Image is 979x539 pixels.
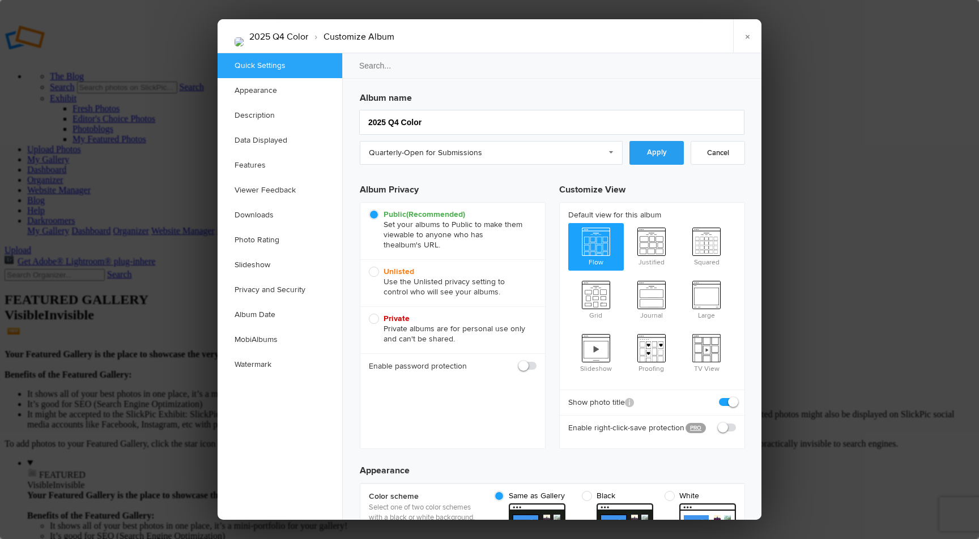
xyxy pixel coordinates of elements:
span: Justified [624,223,679,268]
a: Photo Rating [218,228,342,253]
span: Set your albums to Public to make them viewable to anyone who has the [369,209,531,250]
span: TV View [679,330,734,375]
b: Show photo title [568,397,634,408]
a: Quarterly-Open for Submissions [360,141,623,165]
a: Apply [629,141,684,165]
i: (Recommended) [406,209,465,219]
span: White [665,491,730,501]
span: Use the Unlisted privacy setting to control who will see your albums. [369,267,531,297]
a: × [733,19,761,53]
b: Color scheme [369,491,482,502]
b: Default view for this album [568,209,736,221]
a: Watermark [218,352,342,377]
a: Quick Settings [218,53,342,78]
p: Select one of two color schemes with a black or white background. [369,502,482,523]
h3: Customize View [559,174,745,202]
a: Description [218,103,342,128]
a: Album Date [218,302,342,327]
span: Squared [679,223,734,268]
span: Flow [568,223,624,268]
span: Same as Gallery [494,491,565,501]
a: Viewer Feedback [218,178,342,203]
a: Data Displayed [218,128,342,153]
b: Public [384,209,465,219]
span: Private albums are for personal use only and can't be shared. [369,314,531,344]
input: Search... [342,53,763,79]
a: Features [218,153,342,178]
span: Journal [624,276,679,322]
span: Grid [568,276,624,322]
a: Cancel [691,141,745,165]
span: Slideshow [568,330,624,375]
a: Slideshow [218,253,342,277]
b: Enable right-click-save protection [568,422,677,434]
span: album's URL. [395,240,440,250]
b: Enable password protection [369,361,467,372]
a: PRO [686,423,706,433]
span: Black [582,491,648,501]
a: Appearance [218,78,342,103]
li: 2025 Q4 Color [249,27,308,46]
b: Private [384,314,410,323]
h3: Album Privacy [360,174,546,202]
h3: Appearance [360,455,745,477]
a: Privacy and Security [218,277,342,302]
img: Quarterly_Competition_Artwork-5.jpg [235,37,244,46]
li: Customize Album [308,27,394,46]
span: Large [679,276,734,322]
span: Proofing [624,330,679,375]
a: Downloads [218,203,342,228]
h3: Album name [360,87,745,105]
a: MobiAlbums [218,327,342,352]
b: Unlisted [384,267,414,276]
